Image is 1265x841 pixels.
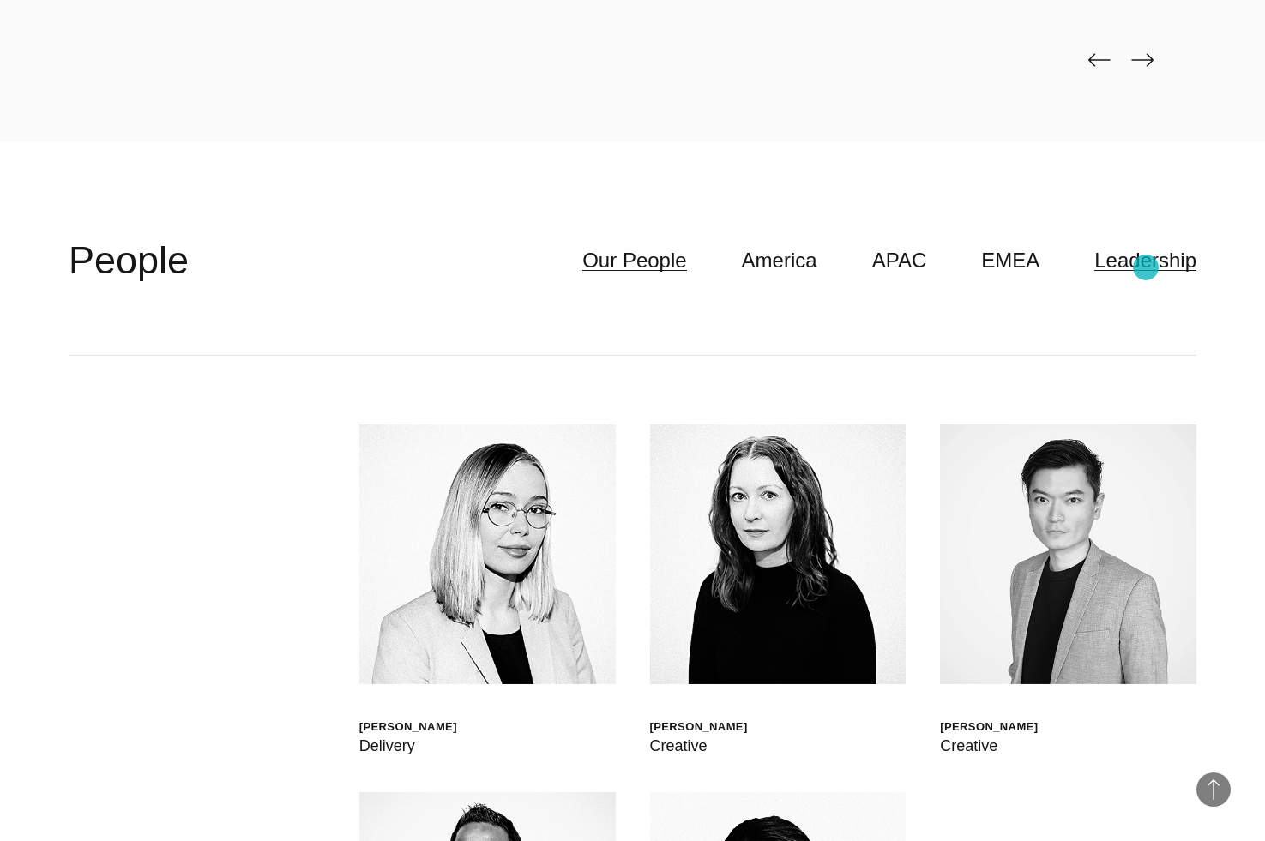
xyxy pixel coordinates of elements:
[650,719,748,734] div: [PERSON_NAME]
[359,734,457,758] div: Delivery
[359,424,616,684] img: Walt Drkula
[359,719,457,734] div: [PERSON_NAME]
[69,235,189,286] h2: People
[1131,53,1154,67] img: page-next-black.png
[1196,772,1231,807] button: Back to Top
[650,424,907,684] img: Jen Higgins
[940,734,1038,758] div: Creative
[1094,244,1196,277] a: Leadership
[872,244,927,277] a: APAC
[650,734,748,758] div: Creative
[1088,53,1111,67] img: page-back-black.png
[940,719,1038,734] div: [PERSON_NAME]
[582,244,686,277] a: Our People
[940,424,1196,684] img: Daniel Ng
[742,244,817,277] a: America
[981,244,1039,277] a: EMEA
